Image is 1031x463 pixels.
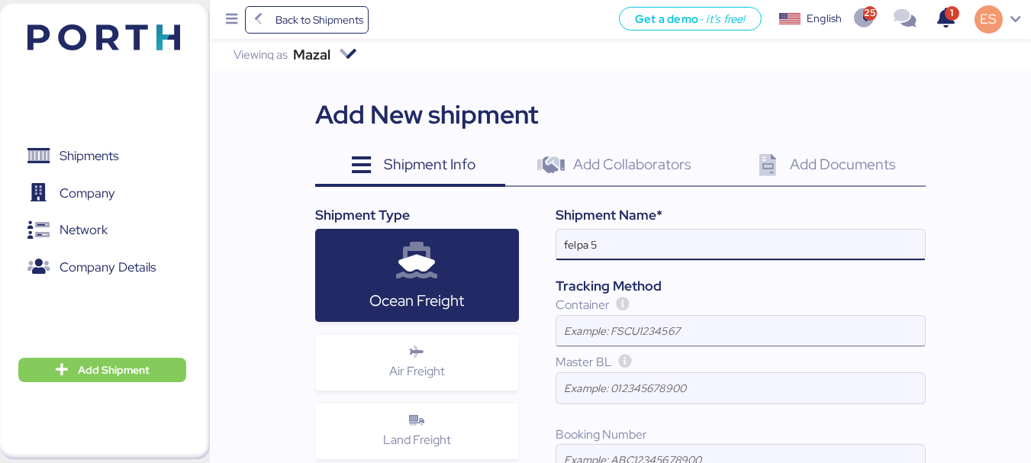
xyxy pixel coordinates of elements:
[78,361,150,379] span: Add Shipment
[315,95,539,133] div: Add New shipment
[10,249,187,285] a: Company Details
[556,316,925,346] input: Example: FSCU1234567
[556,373,925,404] input: Example: 012345678900
[556,354,612,370] span: Master BL
[556,426,647,442] span: Booking Number
[807,11,842,27] div: English
[556,297,610,313] span: Container
[10,175,187,211] a: Company
[60,182,115,204] span: Company
[573,154,691,174] span: Add Collaborators
[389,363,445,379] span: Air Freight
[315,205,519,225] div: Shipment Type
[10,139,187,174] a: Shipments
[556,230,925,260] input: Example: Purchase Order / Supplier / Client / Commercial invoice
[293,50,330,60] div: Mazal
[384,154,475,174] span: Shipment Info
[790,154,896,174] span: Add Documents
[60,145,118,167] span: Shipments
[10,213,187,248] a: Network
[60,256,156,278] span: Company Details
[556,276,926,296] div: Tracking Method
[60,219,108,241] span: Network
[369,291,464,310] span: Ocean Freight
[245,6,369,34] a: Back to Shipments
[383,432,451,448] span: Land Freight
[234,50,288,60] div: Viewing as
[980,9,997,29] span: ES
[18,358,186,382] button: Add Shipment
[556,205,926,225] div: Shipment Name*
[275,11,363,29] span: Back to Shipments
[219,7,245,33] button: Menu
